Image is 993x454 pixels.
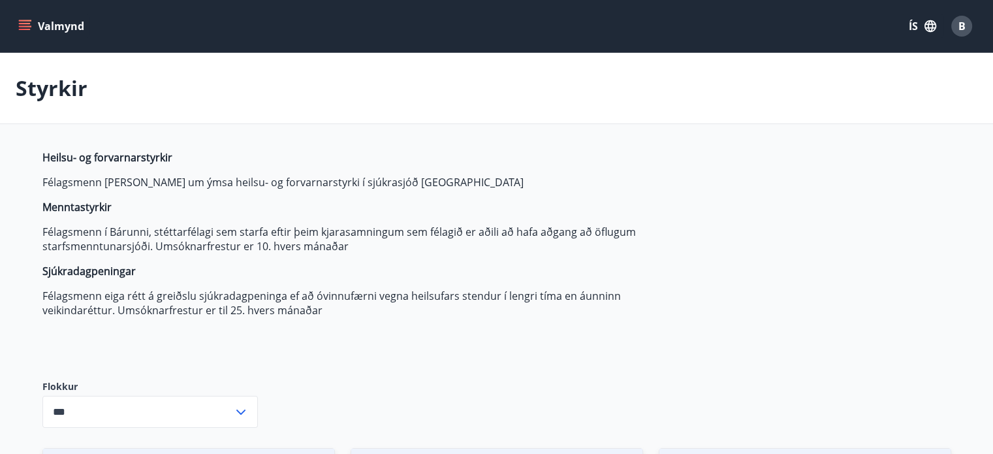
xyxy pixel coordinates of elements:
span: B [958,19,966,33]
button: B [946,10,977,42]
button: menu [16,14,89,38]
p: Félagsmenn í Bárunni, stéttarfélagi sem starfa eftir þeim kjarasamningum sem félagið er aðili að ... [42,225,659,253]
p: Félagsmenn [PERSON_NAME] um ýmsa heilsu- og forvarnarstyrki í sjúkrasjóð [GEOGRAPHIC_DATA] [42,175,659,189]
p: Félagsmenn eiga rétt á greiðslu sjúkradagpeninga ef að óvinnufærni vegna heilsufars stendur í len... [42,289,659,317]
strong: Sjúkradagpeningar [42,264,136,278]
strong: Menntastyrkir [42,200,112,214]
label: Flokkur [42,380,258,393]
strong: Heilsu- og forvarnarstyrkir [42,150,172,165]
button: ÍS [902,14,943,38]
p: Styrkir [16,74,87,103]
